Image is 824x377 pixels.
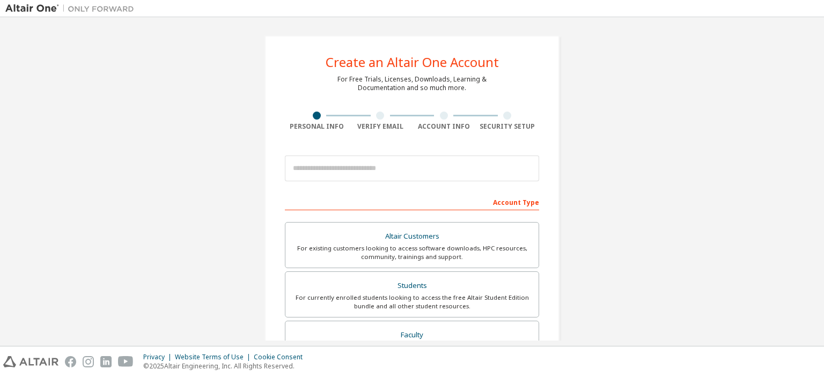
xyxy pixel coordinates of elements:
img: facebook.svg [65,356,76,367]
div: Faculty [292,328,532,343]
img: altair_logo.svg [3,356,58,367]
img: Altair One [5,3,139,14]
img: linkedin.svg [100,356,112,367]
div: Create an Altair One Account [326,56,499,69]
div: Website Terms of Use [175,353,254,361]
div: Students [292,278,532,293]
div: Altair Customers [292,229,532,244]
p: © 2025 Altair Engineering, Inc. All Rights Reserved. [143,361,309,371]
div: For existing customers looking to access software downloads, HPC resources, community, trainings ... [292,244,532,261]
div: Security Setup [476,122,540,131]
div: For currently enrolled students looking to access the free Altair Student Edition bundle and all ... [292,293,532,311]
div: Verify Email [349,122,413,131]
div: Cookie Consent [254,353,309,361]
div: Personal Info [285,122,349,131]
img: youtube.svg [118,356,134,367]
div: Privacy [143,353,175,361]
img: instagram.svg [83,356,94,367]
div: Account Info [412,122,476,131]
div: Account Type [285,193,539,210]
div: For Free Trials, Licenses, Downloads, Learning & Documentation and so much more. [337,75,487,92]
